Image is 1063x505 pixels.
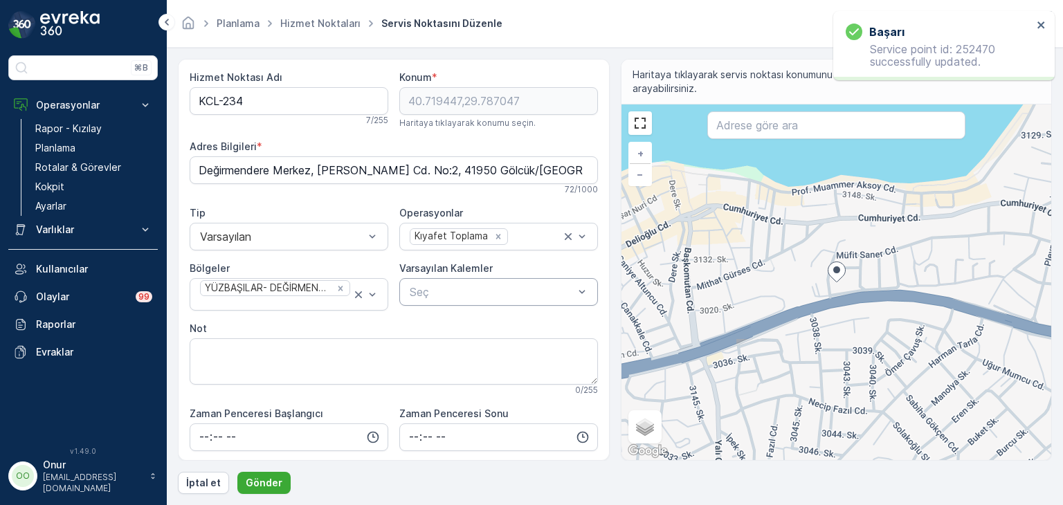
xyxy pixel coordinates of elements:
label: Zaman Penceresi Başlangıcı [190,407,323,419]
p: Onur [43,458,143,472]
a: Kokpit [30,177,158,196]
button: Gönder [237,472,291,494]
p: Gönder [246,476,282,490]
p: Kokpit [35,180,64,194]
a: View Fullscreen [630,113,651,134]
p: Kullanıcılar [36,262,152,276]
img: Google [625,442,671,460]
a: Ana Sayfa [181,21,196,33]
button: Operasyonlar [8,91,158,119]
p: Raporlar [36,318,152,331]
p: ⌘B [134,62,148,73]
a: Ayarlar [30,196,158,216]
button: OOOnur[EMAIL_ADDRESS][DOMAIN_NAME] [8,458,158,494]
a: Raporlar [8,311,158,338]
a: Uzaklaştır [630,164,651,185]
button: Varlıklar [8,216,158,244]
span: Haritaya tıklayarak servis noktası konumunu seçin. Yakınlaştırmak için bir adres arayabilirsiniz. [633,68,1041,95]
a: Layers [630,412,660,442]
label: Hizmet Noktası Adı [190,71,282,83]
p: Planlama [35,141,75,155]
a: Kullanıcılar [8,255,158,283]
span: Haritaya tıklayarak konumu seçin. [399,118,536,129]
div: OO [12,465,34,487]
p: 0 / 255 [575,385,598,396]
a: Rapor - Kızılay [30,119,158,138]
a: Hizmet Noktaları [280,17,361,29]
p: Varlıklar [36,223,130,237]
p: 7 / 255 [366,115,388,126]
a: Yakınlaştır [630,143,651,164]
p: 99 [138,291,149,302]
div: YÜZBAŞILAR- DEĞİRMENDERE-HALIDERE [201,281,332,295]
p: Operasyonlar [36,98,130,112]
p: Rapor - Kızılay [35,122,102,136]
input: Adrese göre ara [707,111,965,139]
p: 72 / 1000 [565,184,598,195]
h3: başarı [869,24,905,40]
div: Remove YÜZBAŞILAR- DEĞİRMENDERE-HALIDERE [333,282,348,295]
label: Konum [399,71,432,83]
label: Operasyonlar [399,207,463,219]
label: Tip [190,207,206,219]
a: Rotalar & Görevler [30,158,158,177]
img: logo_dark-DEwI_e13.png [40,11,100,39]
button: İptal et [178,472,229,494]
button: close [1037,19,1046,33]
span: v 1.49.0 [8,447,158,455]
span: + [637,147,644,159]
span: − [637,168,644,180]
a: Bu bölgeyi Google Haritalar'da açın (yeni pencerede açılır) [625,442,671,460]
label: Not [190,322,207,334]
a: Planlama [30,138,158,158]
p: Seç [410,284,574,300]
a: Planlama [217,17,260,29]
label: Zaman Penceresi Sonu [399,407,509,419]
div: Kıyafet Toplama [410,229,490,244]
a: Evraklar [8,338,158,366]
p: Evraklar [36,345,152,359]
span: Servis Noktasını Düzenle [379,17,505,30]
label: Adres Bilgileri [190,140,257,152]
label: Bölgeler [190,262,230,274]
p: Service point id: 252470 successfully updated. [846,43,1033,68]
p: Olaylar [36,290,127,304]
label: Varsayılan Kalemler [399,262,493,274]
p: İptal et [186,476,221,490]
img: logo [8,11,36,39]
p: [EMAIL_ADDRESS][DOMAIN_NAME] [43,472,143,494]
div: Remove Kıyafet Toplama [491,230,506,243]
p: Rotalar & Görevler [35,160,121,174]
p: Ayarlar [35,199,66,213]
a: Olaylar99 [8,283,158,311]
